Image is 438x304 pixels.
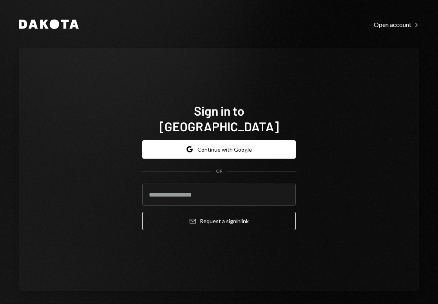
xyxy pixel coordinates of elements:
button: Continue with Google [142,140,296,159]
div: OR [216,168,223,175]
button: Request a signinlink [142,212,296,230]
a: Open account [374,20,419,29]
div: Open account [374,21,419,29]
h1: Sign in to [GEOGRAPHIC_DATA] [142,103,296,134]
